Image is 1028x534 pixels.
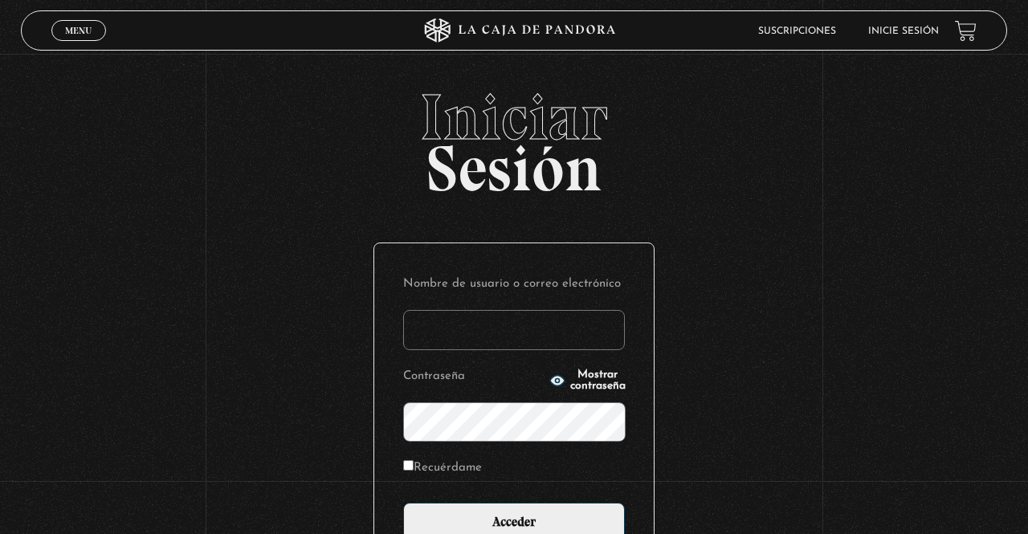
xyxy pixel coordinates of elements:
[549,369,626,392] button: Mostrar contraseña
[868,26,939,36] a: Inicie sesión
[403,460,414,471] input: Recuérdame
[570,369,626,392] span: Mostrar contraseña
[403,456,482,481] label: Recuérdame
[955,20,977,42] a: View your shopping cart
[65,26,92,35] span: Menu
[403,365,545,389] label: Contraseña
[21,85,1008,149] span: Iniciar
[21,85,1008,188] h2: Sesión
[758,26,836,36] a: Suscripciones
[60,39,98,51] span: Cerrar
[403,272,625,297] label: Nombre de usuario o correo electrónico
